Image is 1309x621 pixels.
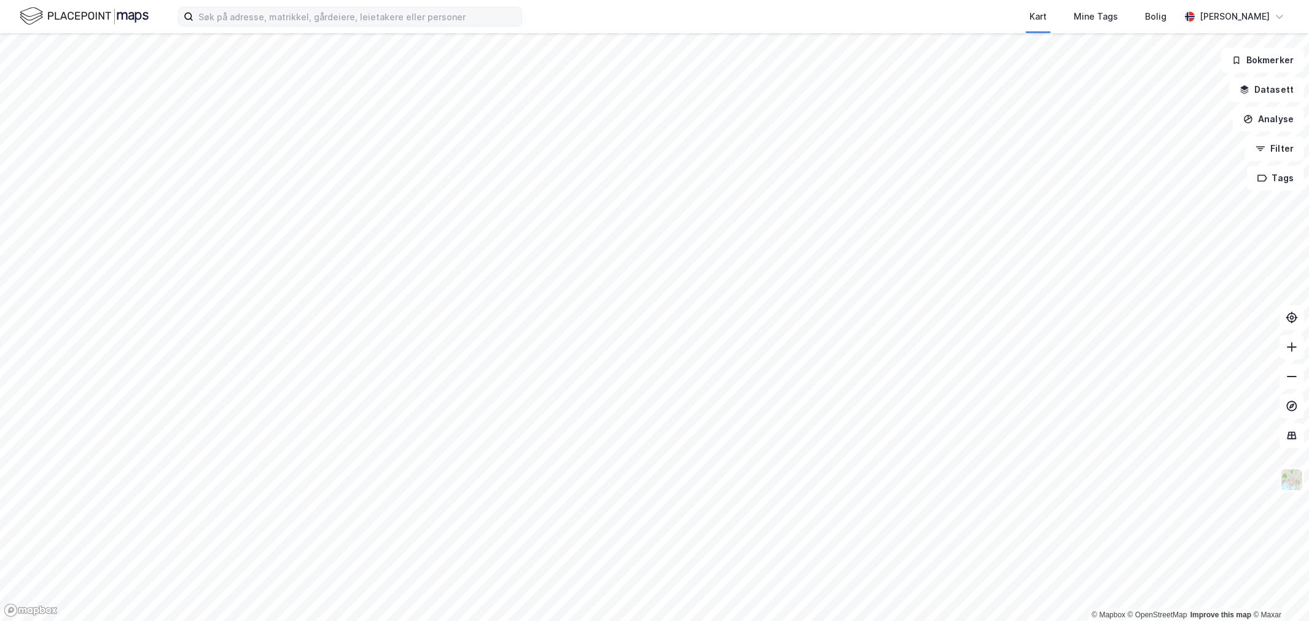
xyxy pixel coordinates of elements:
input: Søk på adresse, matrikkel, gårdeiere, leietakere eller personer [193,7,522,26]
div: Kart [1030,9,1047,24]
div: Kontrollprogram for chat [1248,562,1309,621]
div: [PERSON_NAME] [1200,9,1270,24]
img: logo.f888ab2527a4732fd821a326f86c7f29.svg [20,6,149,27]
iframe: Chat Widget [1248,562,1309,621]
div: Bolig [1145,9,1166,24]
div: Mine Tags [1074,9,1118,24]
